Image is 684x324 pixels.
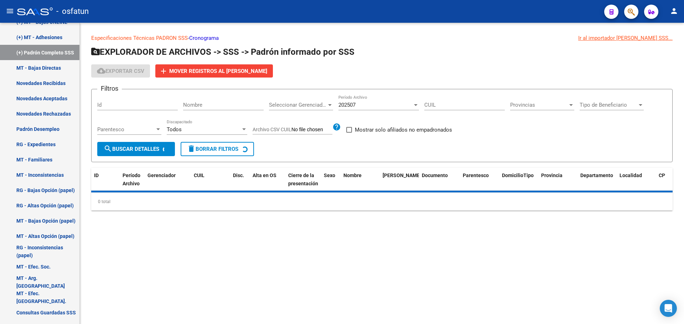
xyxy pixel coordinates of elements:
[499,168,538,191] datatable-header-cell: DomicilioTipo
[253,172,276,178] span: Alta en OS
[253,127,291,132] span: Archivo CSV CUIL
[338,102,356,108] span: 202507
[191,168,230,191] datatable-header-cell: CUIL
[91,35,188,41] a: Especificaciones Técnicas PADRON SSS
[145,168,191,191] datatable-header-cell: Gerenciador
[147,172,176,178] span: Gerenciador
[291,127,332,133] input: Archivo CSV CUIL
[91,47,354,57] span: EXPLORADOR DE ARCHIVOS -> SSS -> Padrón informado por SSS
[123,172,140,186] span: Período Archivo
[383,172,423,178] span: [PERSON_NAME].
[620,172,642,178] span: Localidad
[97,142,175,156] button: Buscar Detalles
[155,64,273,78] button: Mover registros al [PERSON_NAME]
[97,84,122,94] h3: Filtros
[660,300,677,317] div: Open Intercom Messenger
[460,168,499,191] datatable-header-cell: Parentesco
[94,172,99,178] span: ID
[97,126,155,133] span: Parentesco
[380,168,419,191] datatable-header-cell: Fecha Nac.
[343,172,362,178] span: Nombre
[577,168,617,191] datatable-header-cell: Departamento
[104,144,112,153] mat-icon: search
[194,172,204,178] span: CUIL
[91,34,673,42] p: -
[187,146,238,152] span: Borrar Filtros
[91,64,150,78] button: Exportar CSV
[233,172,244,178] span: Disc.
[656,168,677,191] datatable-header-cell: CP
[541,172,563,178] span: Provincia
[670,7,678,15] mat-icon: person
[189,35,219,41] a: Cronograma
[97,68,144,74] span: Exportar CSV
[463,172,489,178] span: Parentesco
[510,102,568,108] span: Provincias
[617,168,656,191] datatable-header-cell: Localidad
[181,142,254,156] button: Borrar Filtros
[355,126,452,134] span: Mostrar solo afiliados no empadronados
[321,168,341,191] datatable-header-cell: Sexo
[288,172,318,186] span: Cierre de la presentación
[580,102,637,108] span: Tipo de Beneficiario
[324,172,335,178] span: Sexo
[502,172,534,178] span: DomicilioTipo
[104,146,159,152] span: Buscar Detalles
[250,168,285,191] datatable-header-cell: Alta en OS
[269,102,327,108] span: Seleccionar Gerenciador
[187,144,196,153] mat-icon: delete
[169,68,267,74] span: Mover registros al [PERSON_NAME]
[91,168,120,191] datatable-header-cell: ID
[97,67,105,75] mat-icon: cloud_download
[167,126,182,133] span: Todos
[419,168,460,191] datatable-header-cell: Documento
[580,172,613,178] span: Departamento
[341,168,380,191] datatable-header-cell: Nombre
[91,193,673,211] div: 0 total
[285,168,321,191] datatable-header-cell: Cierre de la presentación
[6,7,14,15] mat-icon: menu
[120,168,145,191] datatable-header-cell: Período Archivo
[422,172,448,178] span: Documento
[538,168,577,191] datatable-header-cell: Provincia
[56,4,89,19] span: - osfatun
[578,34,673,42] div: Ir al importador [PERSON_NAME] SSS...
[230,168,250,191] datatable-header-cell: Disc.
[332,123,341,131] mat-icon: help
[659,172,665,178] span: CP
[159,67,168,75] mat-icon: add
